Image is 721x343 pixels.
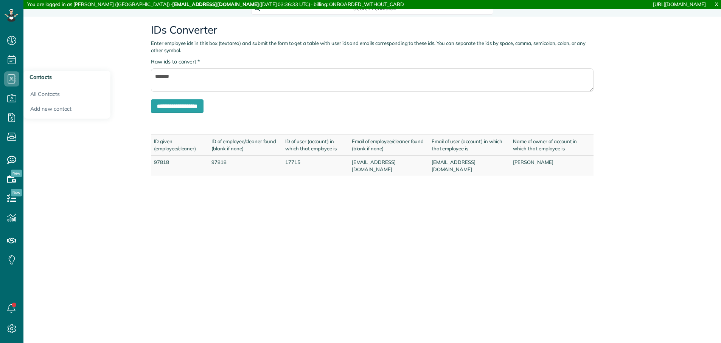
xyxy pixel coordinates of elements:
span: New [11,170,22,177]
a: [URL][DOMAIN_NAME] [653,1,706,7]
label: Raw ids to convert [151,58,200,65]
td: [PERSON_NAME] [510,155,594,176]
td: ID given (employee/cleaner) [151,135,208,156]
td: Email of user (account) in which that employee is [429,135,510,156]
a: Add new contact [23,102,110,119]
td: 97818 [151,155,208,176]
p: Enter employee ids in this box (textarea) and submit the form to get a table with user ids and em... [151,40,594,54]
td: Name of owner of account in which that employee is [510,135,594,156]
td: [EMAIL_ADDRESS][DOMAIN_NAME] [349,155,429,176]
td: 97818 [208,155,282,176]
a: All Contacts [23,84,110,102]
td: ID of user (account) in which that employee is [282,135,349,156]
td: 17715 [282,155,349,176]
span: Contacts [30,74,52,80]
td: ID of employee/cleaner found (blank if none) [208,135,282,156]
td: Email of employee/cleaner found (blank if none) [349,135,429,156]
strong: [EMAIL_ADDRESS][DOMAIN_NAME] [172,1,259,7]
td: [EMAIL_ADDRESS][DOMAIN_NAME] [429,155,510,176]
h2: IDs Converter [151,24,594,36]
span: New [11,189,22,196]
